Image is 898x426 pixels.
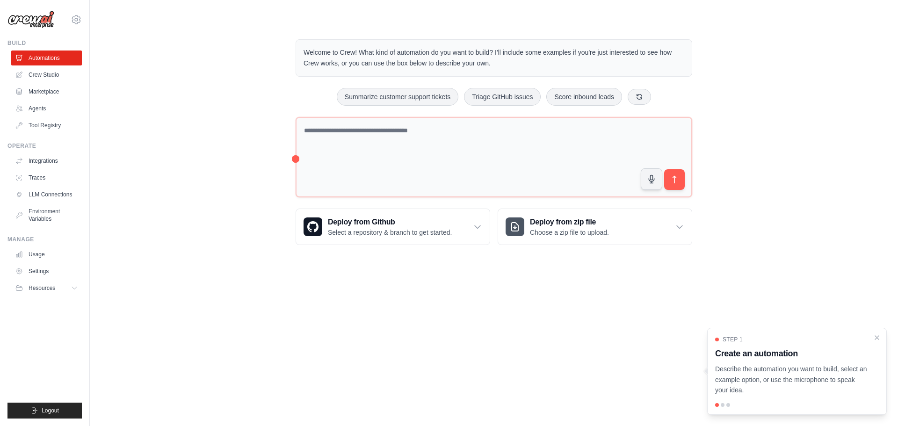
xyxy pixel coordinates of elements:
[11,51,82,65] a: Automations
[715,347,868,360] h3: Create an automation
[7,403,82,419] button: Logout
[328,228,452,237] p: Select a repository & branch to get started.
[337,88,458,106] button: Summarize customer support tickets
[851,381,898,426] iframe: Chat Widget
[11,84,82,99] a: Marketplace
[723,336,743,343] span: Step 1
[304,47,684,69] p: Welcome to Crew! What kind of automation do you want to build? I'll include some examples if you'...
[7,236,82,243] div: Manage
[546,88,622,106] button: Score inbound leads
[7,142,82,150] div: Operate
[530,217,609,228] h3: Deploy from zip file
[7,39,82,47] div: Build
[11,153,82,168] a: Integrations
[11,204,82,226] a: Environment Variables
[873,334,881,341] button: Close walkthrough
[530,228,609,237] p: Choose a zip file to upload.
[11,67,82,82] a: Crew Studio
[11,187,82,202] a: LLM Connections
[11,264,82,279] a: Settings
[42,407,59,414] span: Logout
[715,364,868,396] p: Describe the automation you want to build, select an example option, or use the microphone to spe...
[328,217,452,228] h3: Deploy from Github
[11,101,82,116] a: Agents
[7,11,54,29] img: Logo
[11,281,82,296] button: Resources
[11,118,82,133] a: Tool Registry
[29,284,55,292] span: Resources
[11,247,82,262] a: Usage
[464,88,541,106] button: Triage GitHub issues
[11,170,82,185] a: Traces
